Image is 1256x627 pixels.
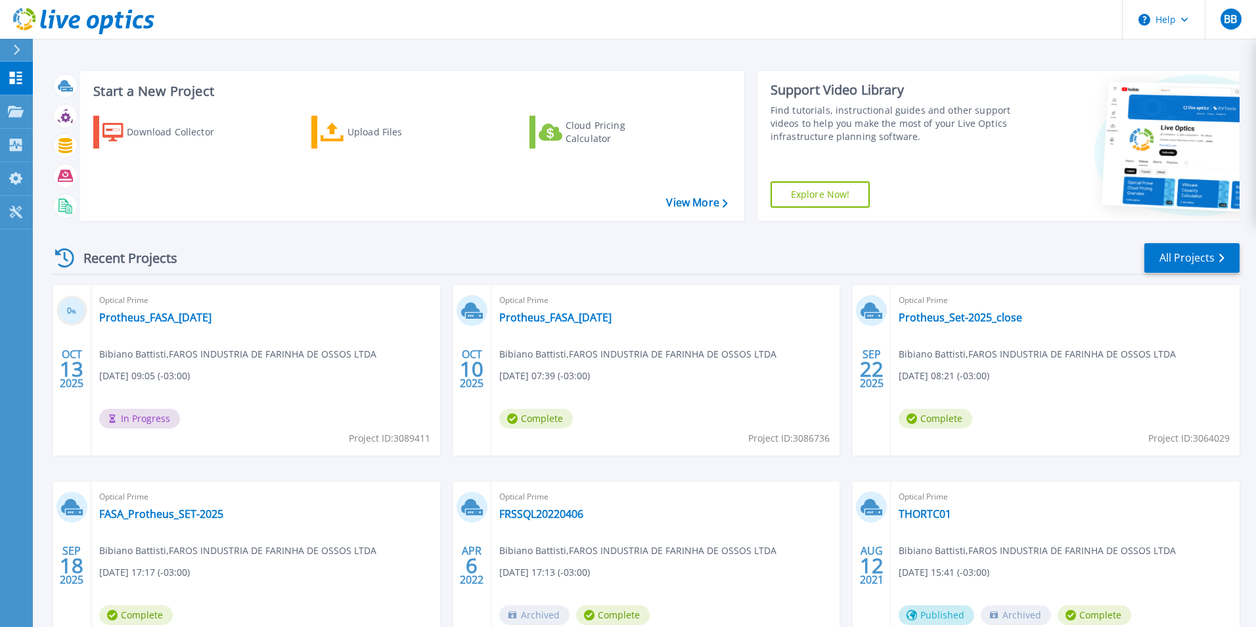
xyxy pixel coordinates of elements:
span: [DATE] 08:21 (-03:00) [899,369,989,383]
span: Optical Prime [899,490,1232,504]
span: [DATE] 15:41 (-03:00) [899,565,989,580]
span: In Progress [99,409,180,429]
div: SEP 2025 [59,542,84,590]
span: Bibiano Battisti , FAROS INDUSTRIA DE FARINHA DE OSSOS LTDA [99,544,376,558]
h3: Start a New Project [93,84,727,99]
span: Project ID: 3064029 [1148,431,1230,446]
a: View More [666,197,727,209]
div: Upload Files [348,119,453,145]
h3: 0 [56,304,87,319]
span: Complete [1058,605,1131,625]
span: Archived [499,605,570,625]
span: Project ID: 3086736 [748,431,830,446]
a: Cloud Pricing Calculator [529,116,676,149]
div: SEP 2025 [859,345,884,393]
span: Optical Prime [899,293,1232,308]
span: Archived [981,605,1051,625]
a: Explore Now! [771,181,870,208]
span: Published [899,605,974,625]
span: [DATE] 17:17 (-03:00) [99,565,190,580]
span: Optical Prime [99,293,432,308]
span: Bibiano Battisti , FAROS INDUSTRIA DE FARINHA DE OSSOS LTDA [899,347,1176,361]
div: Recent Projects [51,242,195,274]
div: Support Video Library [771,81,1016,99]
span: 13 [60,363,83,375]
div: OCT 2025 [59,345,84,393]
span: % [72,308,76,315]
span: 18 [60,560,83,571]
a: Protheus_FASA_[DATE] [99,311,212,324]
div: OCT 2025 [459,345,484,393]
a: FASA_Protheus_SET-2025 [99,507,223,521]
span: Optical Prime [99,490,432,504]
span: Complete [576,605,650,625]
a: All Projects [1144,243,1240,273]
a: THORTC01 [899,507,951,521]
span: Complete [99,605,173,625]
span: Bibiano Battisti , FAROS INDUSTRIA DE FARINHA DE OSSOS LTDA [899,544,1176,558]
a: Protheus_Set-2025_close [899,311,1022,324]
span: Complete [499,409,573,429]
span: Complete [899,409,972,429]
span: Optical Prime [499,293,832,308]
span: [DATE] 17:13 (-03:00) [499,565,590,580]
a: Upload Files [311,116,458,149]
span: [DATE] 09:05 (-03:00) [99,369,190,383]
a: Protheus_FASA_[DATE] [499,311,612,324]
span: Optical Prime [499,490,832,504]
a: FRSSQL20220406 [499,507,583,521]
div: Download Collector [127,119,232,145]
span: 12 [860,560,884,571]
span: 22 [860,363,884,375]
span: BB [1224,14,1237,24]
span: Bibiano Battisti , FAROS INDUSTRIA DE FARINHA DE OSSOS LTDA [99,347,376,361]
span: 6 [466,560,478,571]
span: 10 [460,363,483,375]
span: Bibiano Battisti , FAROS INDUSTRIA DE FARINHA DE OSSOS LTDA [499,347,776,361]
span: Project ID: 3089411 [349,431,430,446]
div: APR 2022 [459,542,484,590]
div: Find tutorials, instructional guides and other support videos to help you make the most of your L... [771,104,1016,143]
div: AUG 2021 [859,542,884,590]
a: Download Collector [93,116,240,149]
div: Cloud Pricing Calculator [566,119,671,145]
span: [DATE] 07:39 (-03:00) [499,369,590,383]
span: Bibiano Battisti , FAROS INDUSTRIA DE FARINHA DE OSSOS LTDA [499,544,776,558]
